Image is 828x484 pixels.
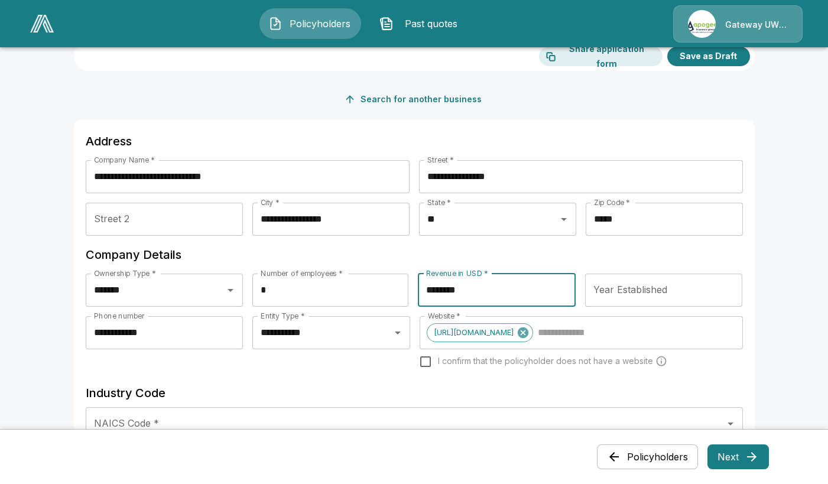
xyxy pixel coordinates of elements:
button: Search for another business [342,89,486,111]
button: Next [707,444,769,469]
label: City * [261,197,280,207]
label: Phone number [94,311,145,321]
label: Website * [428,311,460,321]
label: Company Name * [94,155,155,165]
img: Past quotes Icon [379,17,394,31]
button: Open [722,415,739,432]
span: [URL][DOMAIN_NAME] [427,326,520,339]
label: Number of employees * [261,268,343,278]
label: Street * [427,155,454,165]
label: Zip Code * [594,197,630,207]
h6: Industry Code [86,384,743,402]
h6: Company Details [86,245,743,264]
button: Open [222,282,239,298]
h6: Address [86,132,743,151]
a: Agency IconGateway UW dba Apogee [673,5,803,43]
p: Gateway UW dba Apogee [725,19,788,31]
button: Open [556,211,572,228]
label: State * [427,197,451,207]
span: Past quotes [398,17,463,31]
button: Policyholders [597,444,698,469]
button: Open [389,324,406,341]
img: Policyholders Icon [268,17,283,31]
span: I confirm that the policyholder does not have a website [438,355,653,367]
div: [URL][DOMAIN_NAME] [427,323,533,342]
button: Save as Draft [667,47,750,66]
label: Revenue in USD * [426,268,488,278]
img: Agency Icon [688,10,716,38]
button: Past quotes IconPast quotes [371,8,472,39]
span: Policyholders [287,17,352,31]
label: Entity Type * [261,311,304,321]
button: Policyholders IconPolicyholders [259,8,361,39]
label: Ownership Type * [94,268,155,278]
button: Share application form [539,47,663,66]
svg: Carriers run a cyber security scan on the policyholders' websites. Please enter a website wheneve... [655,355,667,367]
img: AA Logo [30,15,54,33]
